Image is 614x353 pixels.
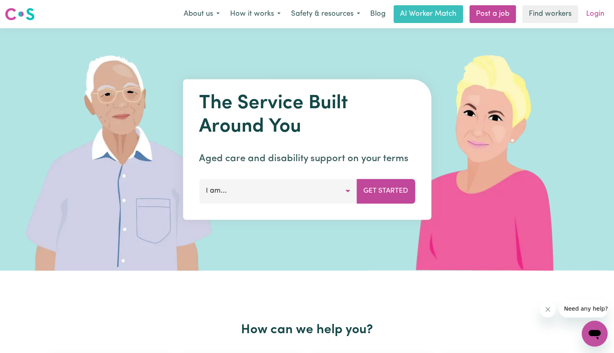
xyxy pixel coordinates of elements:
p: Aged care and disability support on your terms [199,151,415,166]
a: Post a job [469,5,516,23]
a: Login [581,5,609,23]
h2: How can we help you? [46,322,569,338]
a: AI Worker Match [394,5,463,23]
a: Careseekers logo [5,5,35,23]
span: Need any help? [5,6,49,12]
iframe: Message from company [559,300,608,317]
img: Careseekers logo [5,7,35,21]
h1: The Service Built Around You [199,92,415,139]
button: How it works [225,6,286,23]
button: Safety & resources [286,6,365,23]
button: I am... [199,179,357,203]
button: Get Started [356,179,415,203]
button: About us [178,6,225,23]
a: Find workers [522,5,578,23]
iframe: Button to launch messaging window [582,321,608,347]
a: Blog [365,5,390,23]
iframe: Close message [540,301,556,317]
